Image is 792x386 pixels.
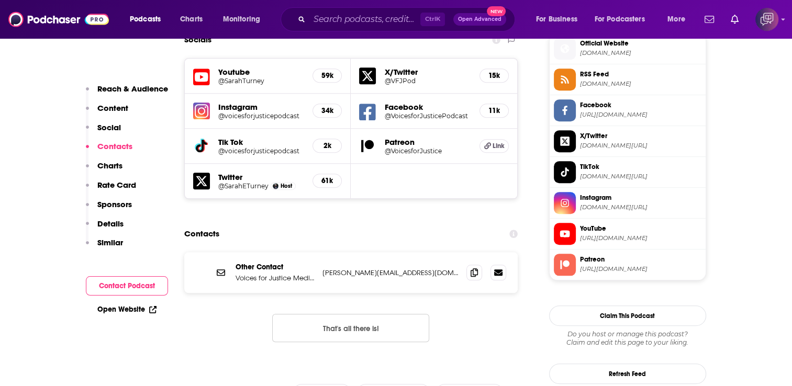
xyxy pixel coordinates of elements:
[667,12,685,27] span: More
[173,11,209,28] a: Charts
[130,12,161,27] span: Podcasts
[384,77,471,85] a: @VFJPod
[755,8,778,31] span: Logged in as corioliscompany
[236,263,314,271] p: Other Contact
[223,12,260,27] span: Monitoring
[97,237,123,247] p: Similar
[580,111,701,119] span: https://www.facebook.com/VoicesforJusticePodcast
[8,9,109,29] img: Podchaser - Follow, Share and Rate Podcasts
[218,77,305,85] h5: @SarahTurney
[755,8,778,31] img: User Profile
[97,219,124,229] p: Details
[218,147,305,155] a: @voicesforjusticepodcast
[580,162,701,172] span: TikTok
[487,6,506,16] span: New
[321,141,333,150] h5: 2k
[184,224,219,244] h2: Contacts
[536,12,577,27] span: For Business
[580,131,701,141] span: X/Twitter
[309,11,420,28] input: Search podcasts, credits, & more...
[660,11,698,28] button: open menu
[580,193,701,202] span: Instagram
[479,139,509,153] a: Link
[580,255,701,264] span: Patreon
[321,176,333,185] h5: 61k
[218,182,269,190] a: @SarahETurney
[218,172,305,182] h5: Twitter
[458,17,501,22] span: Open Advanced
[97,161,122,171] p: Charts
[281,183,292,189] span: Host
[580,80,701,88] span: feeds.megaphone.fm
[529,11,590,28] button: open menu
[700,10,718,28] a: Show notifications dropdown
[97,305,157,314] a: Open Website
[549,305,706,326] button: Claim This Podcast
[580,234,701,242] span: https://www.youtube.com/@SarahTurney
[273,183,278,189] img: Sarah Turney
[86,141,132,161] button: Contacts
[218,112,305,120] a: @voicesforjusticepodcast
[236,274,314,282] p: Voices for Justice Media
[554,69,701,90] a: RSS Feed[DOMAIN_NAME]
[755,8,778,31] button: Show profile menu
[727,10,743,28] a: Show notifications dropdown
[588,11,660,28] button: open menu
[554,99,701,121] a: Facebook[URL][DOMAIN_NAME]
[554,223,701,245] a: YouTube[URL][DOMAIN_NAME]
[549,330,706,338] span: Do you host or manage this podcast?
[97,84,168,94] p: Reach & Audience
[272,314,429,342] button: Nothing here.
[97,199,132,209] p: Sponsors
[488,71,500,80] h5: 15k
[384,147,471,155] h5: @VoicesforJustice
[218,67,305,77] h5: Youtube
[493,142,505,150] span: Link
[180,12,203,27] span: Charts
[580,49,701,57] span: voicesforjusticepodcast.com
[580,142,701,150] span: twitter.com/VFJPod
[580,39,701,48] span: Official Website
[554,130,701,152] a: X/Twitter[DOMAIN_NAME][URL]
[86,122,121,142] button: Social
[218,102,305,112] h5: Instagram
[97,103,128,113] p: Content
[86,84,168,103] button: Reach & Audience
[86,219,124,238] button: Details
[580,70,701,79] span: RSS Feed
[122,11,174,28] button: open menu
[86,237,123,257] button: Similar
[580,224,701,233] span: YouTube
[595,12,645,27] span: For Podcasters
[580,203,701,211] span: instagram.com/voicesforjusticepodcast
[86,199,132,219] button: Sponsors
[488,106,500,115] h5: 11k
[549,330,706,347] div: Claim and edit this page to your liking.
[97,122,121,132] p: Social
[384,137,471,147] h5: Patreon
[97,180,136,190] p: Rate Card
[420,13,445,26] span: Ctrl K
[384,102,471,112] h5: Facebook
[453,13,506,26] button: Open AdvancedNew
[322,268,459,277] p: [PERSON_NAME][EMAIL_ADDRESS][DOMAIN_NAME]
[86,161,122,180] button: Charts
[580,265,701,273] span: https://www.patreon.com/VoicesforJustice
[86,276,168,296] button: Contact Podcast
[218,137,305,147] h5: Tik Tok
[554,38,701,60] a: Official Website[DOMAIN_NAME]
[97,141,132,151] p: Contacts
[554,192,701,214] a: Instagram[DOMAIN_NAME][URL]
[321,106,333,115] h5: 34k
[580,173,701,180] span: tiktok.com/@voicesforjusticepodcast
[86,180,136,199] button: Rate Card
[86,103,128,122] button: Content
[193,103,210,119] img: iconImage
[384,112,471,120] a: @VoicesforJusticePodcast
